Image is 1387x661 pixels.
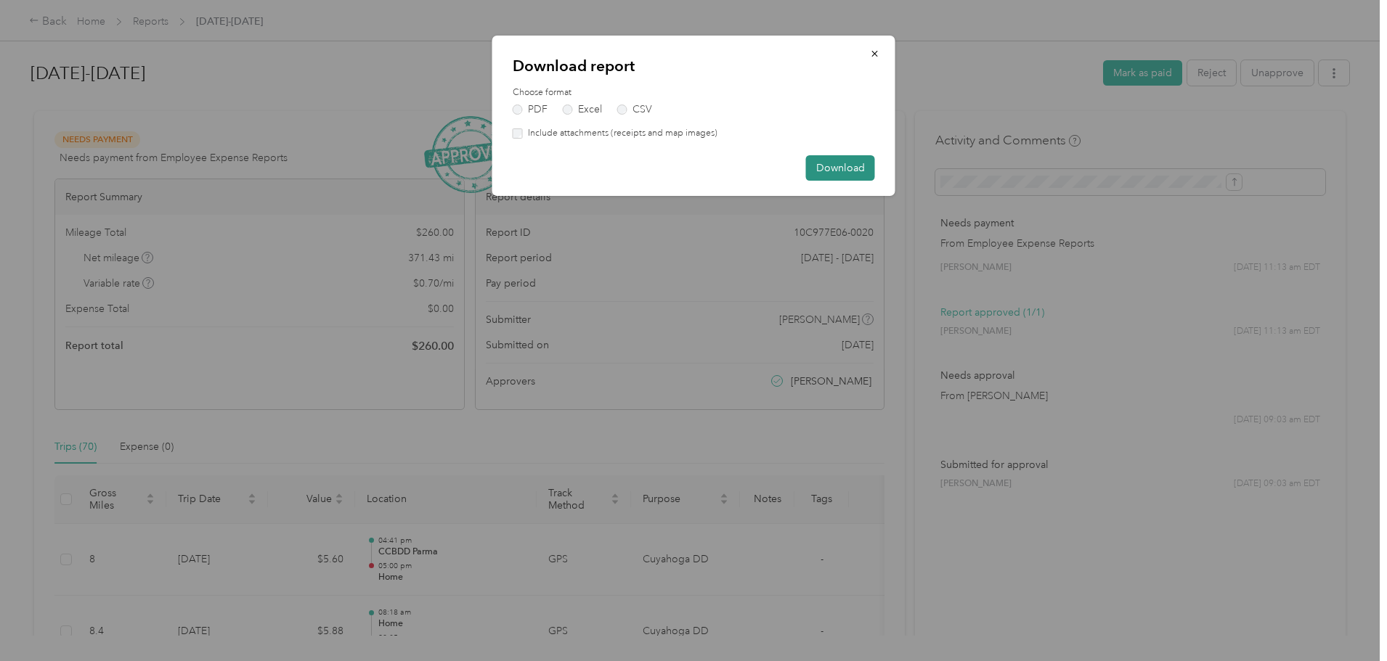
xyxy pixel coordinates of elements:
label: Choose format [513,86,875,99]
p: Download report [513,56,875,76]
iframe: Everlance-gr Chat Button Frame [1306,580,1387,661]
label: Excel [563,104,602,115]
label: PDF [513,104,548,115]
button: Download [806,155,875,181]
label: Include attachments (receipts and map images) [523,127,717,140]
label: CSV [617,104,652,115]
